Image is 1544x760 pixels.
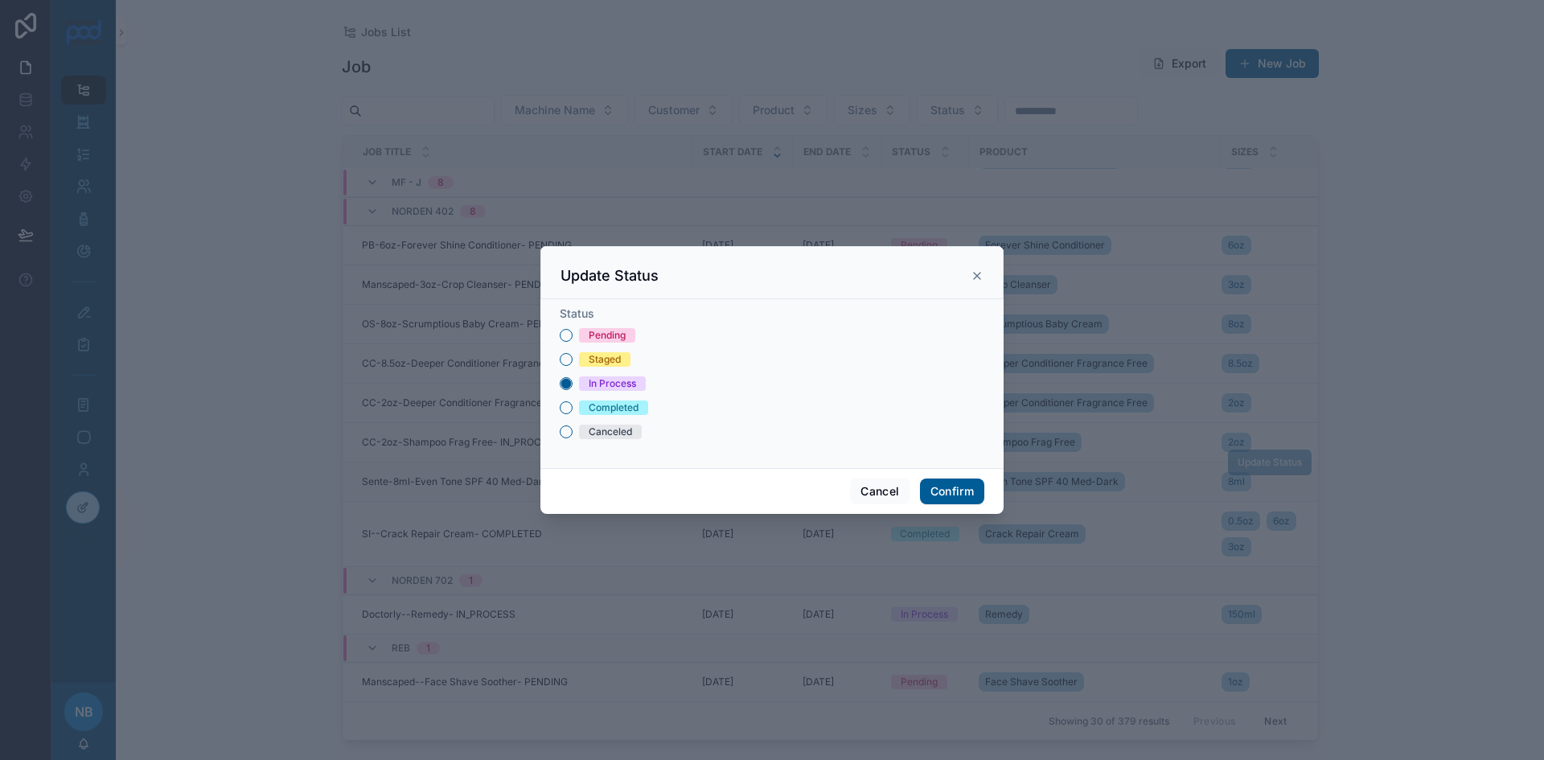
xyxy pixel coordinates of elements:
[850,479,910,504] button: Cancel
[589,376,636,391] div: In Process
[589,328,626,343] div: Pending
[560,306,594,320] span: Status
[589,401,639,415] div: Completed
[589,352,621,367] div: Staged
[920,479,984,504] button: Confirm
[561,266,659,286] h3: Update Status
[589,425,632,439] div: Canceled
